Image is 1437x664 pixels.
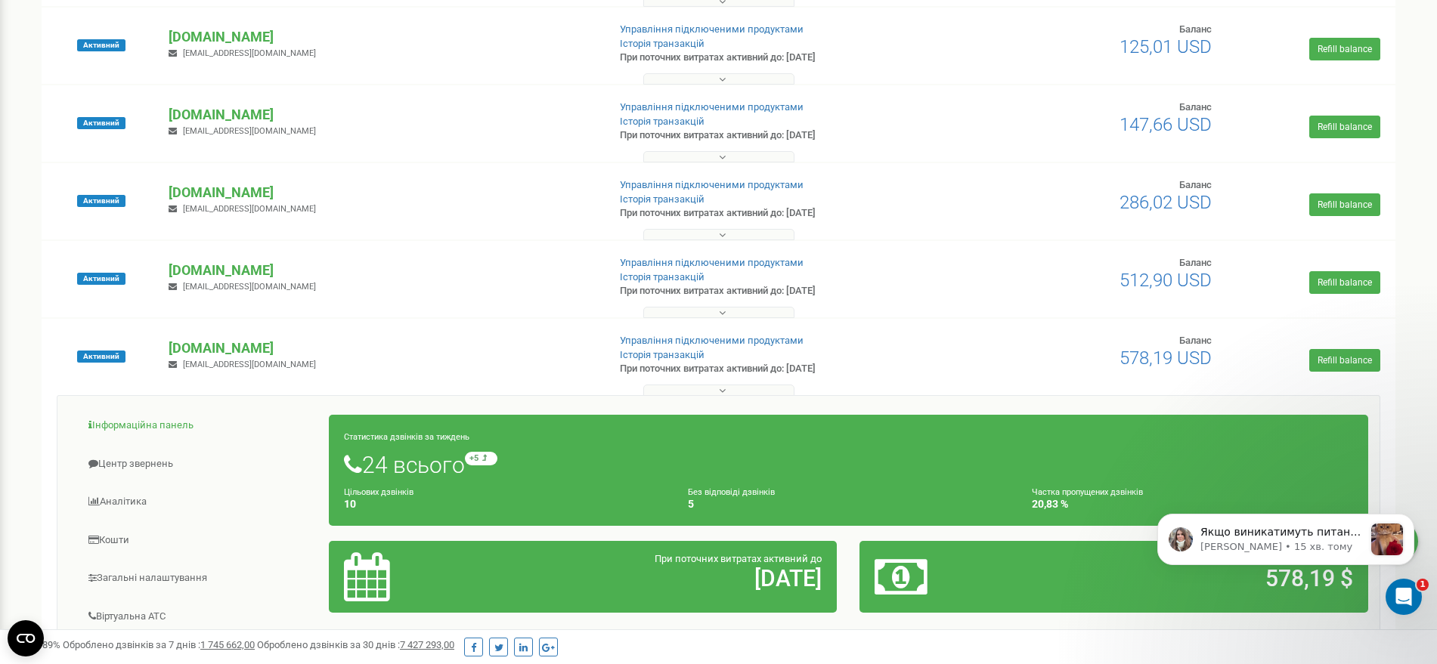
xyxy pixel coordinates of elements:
span: 1 [1417,579,1429,591]
iframe: Intercom live chat [1386,579,1422,615]
p: При поточних витратах активний до: [DATE] [620,128,934,143]
span: 147,66 USD [1120,114,1212,135]
span: 578,19 USD [1120,347,1212,369]
a: Історія транзакцій [620,193,705,205]
a: Центр звернень [69,446,330,483]
a: Історія транзакцій [620,271,705,283]
h2: 578,19 $ [1042,566,1353,591]
h4: 10 [344,499,665,510]
a: Refill balance [1309,116,1380,138]
a: Управління підключеними продуктами [620,335,804,346]
p: [DOMAIN_NAME] [169,338,595,358]
a: Інформаційна панель [69,407,330,444]
a: Віртуальна АТС [69,598,330,635]
span: [EMAIL_ADDRESS][DOMAIN_NAME] [183,282,316,292]
span: Баланс [1179,335,1212,346]
p: При поточних витратах активний до: [DATE] [620,362,934,376]
span: [EMAIL_ADDRESS][DOMAIN_NAME] [183,48,316,58]
span: Активний [77,351,125,363]
a: Refill balance [1309,38,1380,60]
span: Баланс [1179,179,1212,190]
a: Управління підключеними продуктами [620,101,804,113]
span: 286,02 USD [1120,192,1212,213]
span: [EMAIL_ADDRESS][DOMAIN_NAME] [183,360,316,369]
span: Баланс [1179,23,1212,35]
a: Загальні налаштування [69,560,330,597]
h2: [DATE] [511,566,822,591]
span: Активний [77,195,125,207]
small: Статистика дзвінків за тиждень [344,432,469,442]
h4: 20,83 % [1032,499,1353,510]
span: Баланс [1179,101,1212,113]
a: Refill balance [1309,349,1380,372]
p: При поточних витратах активний до: [DATE] [620,51,934,65]
h1: 24 всього [344,452,1353,477]
span: [EMAIL_ADDRESS][DOMAIN_NAME] [183,204,316,214]
span: Оброблено дзвінків за 30 днів : [257,639,454,650]
small: +5 [465,452,497,465]
u: 1 745 662,00 [200,639,255,650]
h4: 5 [688,499,1009,510]
a: Кошти [69,522,330,559]
small: Цільових дзвінків [344,487,413,497]
span: 512,90 USD [1120,270,1212,291]
a: Аналiтика [69,483,330,520]
span: Активний [77,117,125,129]
a: Управління підключеними продуктами [620,257,804,268]
span: 125,01 USD [1120,36,1212,57]
span: Оброблено дзвінків за 7 днів : [63,639,255,650]
a: Історія транзакцій [620,38,705,49]
span: [EMAIL_ADDRESS][DOMAIN_NAME] [183,126,316,136]
p: [DOMAIN_NAME] [169,105,595,125]
p: При поточних витратах активний до: [DATE] [620,284,934,298]
span: При поточних витратах активний до [655,553,822,564]
small: Без відповіді дзвінків [688,487,775,497]
p: [DOMAIN_NAME] [169,183,595,202]
p: [DOMAIN_NAME] [169,27,595,47]
a: Refill balance [1309,271,1380,294]
a: Управління підключеними продуктами [620,179,804,190]
button: Open CMP widget [8,620,44,656]
p: [DOMAIN_NAME] [169,261,595,280]
span: Активний [77,273,125,285]
a: Управління підключеними продуктами [620,23,804,35]
iframe: Intercom notifications повідомлення [1135,483,1437,623]
a: Історія транзакцій [620,116,705,127]
small: Частка пропущених дзвінків [1032,487,1143,497]
p: При поточних витратах активний до: [DATE] [620,206,934,221]
a: Історія транзакцій [620,349,705,360]
span: Баланс [1179,257,1212,268]
span: Активний [77,39,125,51]
u: 7 427 293,00 [400,639,454,650]
a: Refill balance [1309,193,1380,216]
